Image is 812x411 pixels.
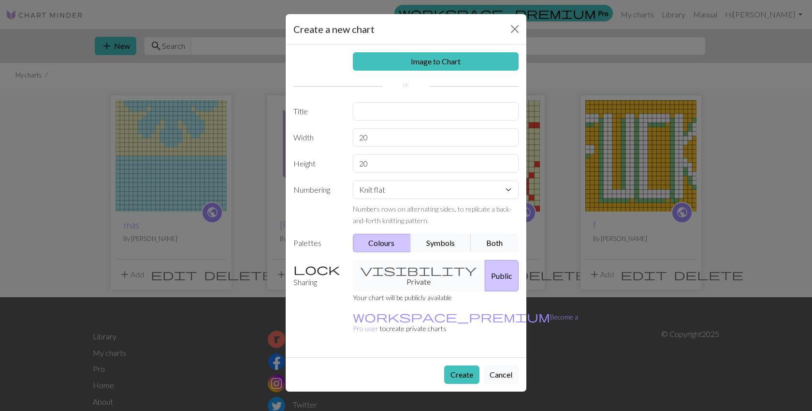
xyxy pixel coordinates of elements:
a: Image to Chart [353,52,519,71]
span: workspace_premium [353,310,550,323]
button: Colours [353,234,411,252]
label: Title [288,102,347,121]
small: Numbers rows on alternating sides, to replicate a back-and-forth knitting pattern. [353,205,512,225]
button: Cancel [483,365,519,384]
small: Your chart will be publicly available [353,293,452,302]
button: Create [444,365,479,384]
button: Both [471,234,519,252]
label: Sharing [288,260,347,291]
label: Palettes [288,234,347,252]
label: Height [288,154,347,173]
label: Width [288,128,347,147]
small: to create private charts [353,313,578,333]
a: Become a Pro user [353,313,578,333]
button: Public [485,260,519,291]
button: Symbols [410,234,471,252]
h5: Create a new chart [293,22,375,36]
button: Close [507,21,522,37]
label: Numbering [288,181,347,226]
